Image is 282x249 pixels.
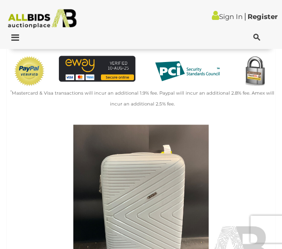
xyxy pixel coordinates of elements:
img: PCI DSS compliant [149,56,225,86]
img: Official PayPal Seal [14,56,45,86]
img: Allbids.com.au [4,9,81,29]
img: Secured by Rapid SSL [239,56,271,87]
img: eWAY Payment Gateway [59,56,135,81]
small: Mastercard & Visa transactions will incur an additional 1.9% fee. Paypal will incur an additional... [10,90,274,106]
a: Sign In [212,12,243,21]
a: Register [248,12,277,21]
span: | [244,11,246,21]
